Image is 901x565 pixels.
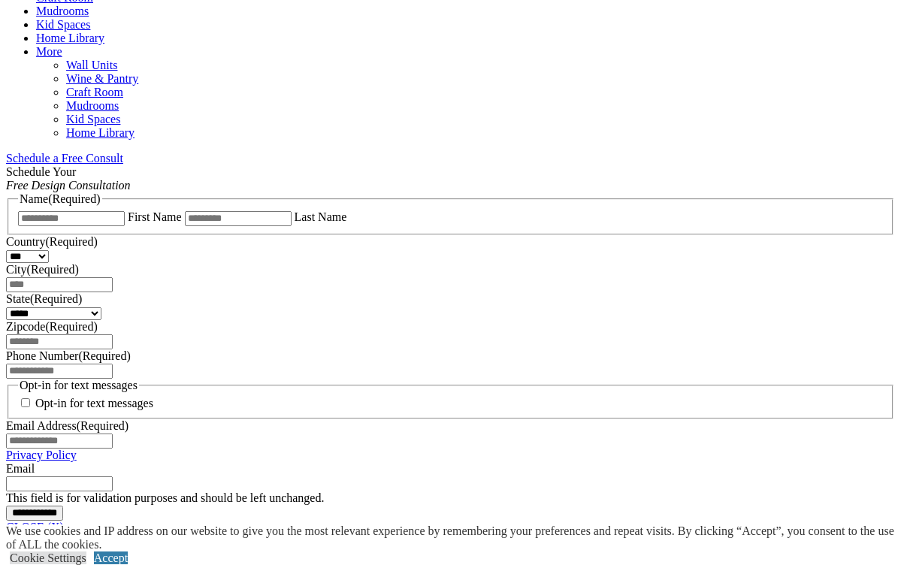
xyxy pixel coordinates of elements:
[6,152,123,165] a: Schedule a Free Consult (opens a dropdown menu)
[6,419,128,432] label: Email Address
[6,462,35,475] label: Email
[10,551,86,564] a: Cookie Settings
[27,263,79,276] span: (Required)
[36,5,89,17] a: Mudrooms
[78,349,130,362] span: (Required)
[6,521,64,533] a: CLOSE (X)
[35,397,153,409] label: Opt-in for text messages
[94,551,128,564] a: Accept
[6,165,131,192] span: Schedule Your
[45,320,97,333] span: (Required)
[6,320,98,333] label: Zipcode
[66,72,138,85] a: Wine & Pantry
[66,59,117,71] a: Wall Units
[6,491,895,505] div: This field is for validation purposes and should be left unchanged.
[6,449,77,461] a: Privacy Policy
[77,419,128,432] span: (Required)
[66,86,123,98] a: Craft Room
[66,99,119,112] a: Mudrooms
[128,210,182,223] label: First Name
[66,113,120,125] a: Kid Spaces
[36,32,104,44] a: Home Library
[6,179,131,192] em: Free Design Consultation
[48,192,100,205] span: (Required)
[6,292,82,305] label: State
[36,18,90,31] a: Kid Spaces
[66,126,135,139] a: Home Library
[18,192,102,206] legend: Name
[18,379,139,392] legend: Opt-in for text messages
[6,263,79,276] label: City
[6,524,901,551] div: We use cookies and IP address on our website to give you the most relevant experience by remember...
[6,235,98,248] label: Country
[36,45,62,58] a: More menu text will display only on big screen
[45,235,97,248] span: (Required)
[295,210,347,223] label: Last Name
[30,292,82,305] span: (Required)
[6,349,131,362] label: Phone Number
